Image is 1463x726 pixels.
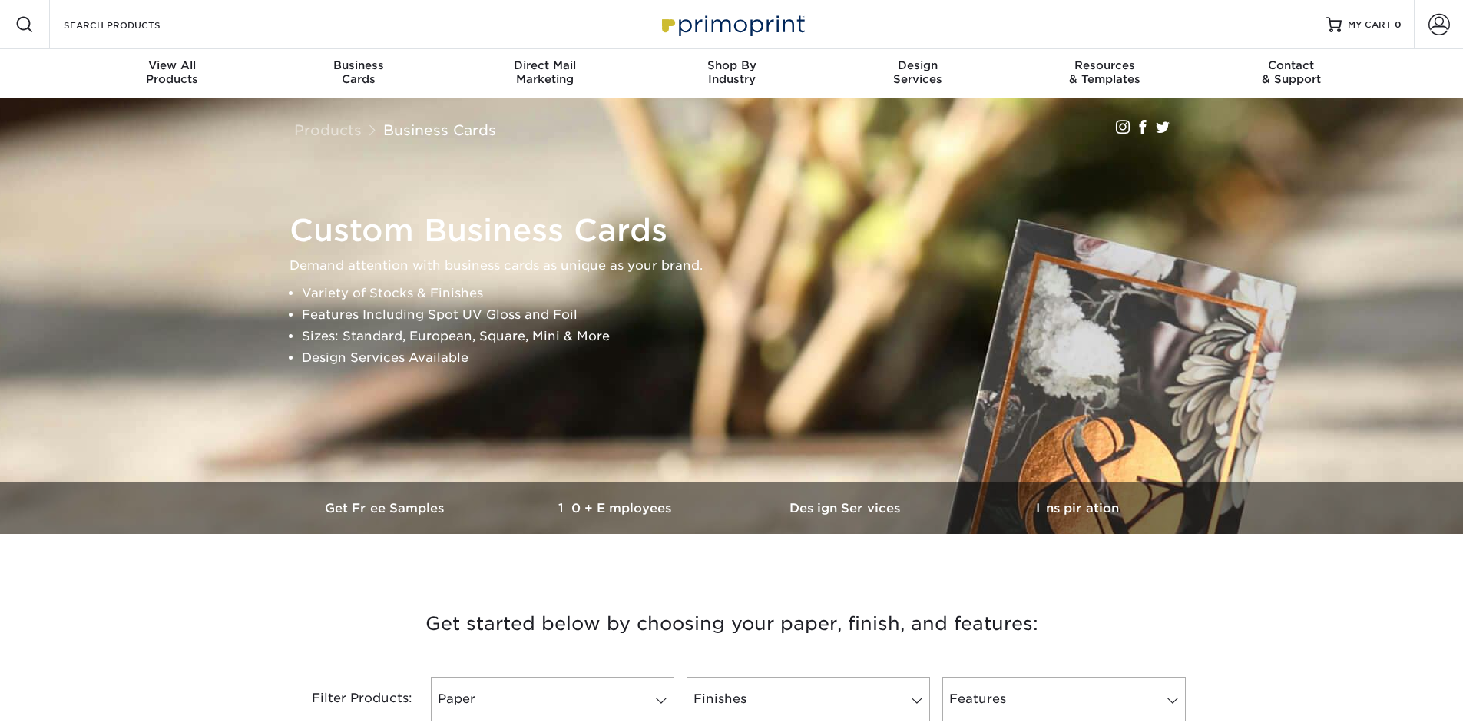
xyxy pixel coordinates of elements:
[1011,49,1198,98] a: Resources& Templates
[1198,49,1385,98] a: Contact& Support
[655,8,809,41] img: Primoprint
[290,255,1188,277] p: Demand attention with business cards as unique as your brand.
[302,283,1188,304] li: Variety of Stocks & Finishes
[271,482,501,534] a: Get Free Samples
[942,677,1186,721] a: Features
[1348,18,1392,31] span: MY CART
[825,58,1011,72] span: Design
[501,482,732,534] a: 10+ Employees
[1011,58,1198,72] span: Resources
[383,121,496,138] a: Business Cards
[638,58,825,86] div: Industry
[1395,19,1402,30] span: 0
[79,49,266,98] a: View AllProducts
[825,49,1011,98] a: DesignServices
[265,58,452,86] div: Cards
[825,58,1011,86] div: Services
[687,677,930,721] a: Finishes
[452,49,638,98] a: Direct MailMarketing
[962,482,1193,534] a: Inspiration
[302,304,1188,326] li: Features Including Spot UV Gloss and Foil
[452,58,638,86] div: Marketing
[431,677,674,721] a: Paper
[1011,58,1198,86] div: & Templates
[79,58,266,86] div: Products
[79,58,266,72] span: View All
[283,589,1181,658] h3: Get started below by choosing your paper, finish, and features:
[271,677,425,721] div: Filter Products:
[294,121,362,138] a: Products
[265,58,452,72] span: Business
[302,326,1188,347] li: Sizes: Standard, European, Square, Mini & More
[265,49,452,98] a: BusinessCards
[501,501,732,515] h3: 10+ Employees
[732,482,962,534] a: Design Services
[452,58,638,72] span: Direct Mail
[1198,58,1385,86] div: & Support
[271,501,501,515] h3: Get Free Samples
[732,501,962,515] h3: Design Services
[302,347,1188,369] li: Design Services Available
[962,501,1193,515] h3: Inspiration
[290,212,1188,249] h1: Custom Business Cards
[62,15,212,34] input: SEARCH PRODUCTS.....
[638,58,825,72] span: Shop By
[1198,58,1385,72] span: Contact
[638,49,825,98] a: Shop ByIndustry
